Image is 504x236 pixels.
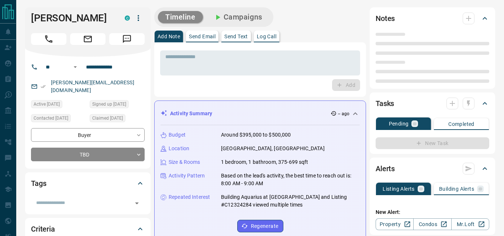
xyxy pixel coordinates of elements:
[34,115,68,122] span: Contacted [DATE]
[169,131,186,139] p: Budget
[31,100,86,110] div: Sun Oct 12 2025
[224,34,248,39] p: Send Text
[376,98,394,109] h2: Tasks
[169,158,200,166] p: Size & Rooms
[31,177,46,189] h2: Tags
[109,33,145,45] span: Message
[257,34,276,39] p: Log Call
[376,163,395,175] h2: Alerts
[31,223,55,235] h2: Criteria
[158,34,180,39] p: Add Note
[125,15,130,21] div: condos.ca
[221,172,360,187] p: Based on the lead's activity, the best time to reach out is: 8:00 AM - 9:00 AM
[221,193,360,209] p: Building Aquarius at [GEOGRAPHIC_DATA] and Listing #C12324284 viewed multiple times
[34,101,60,108] span: Active [DATE]
[376,13,395,24] h2: Notes
[439,186,474,191] p: Building Alerts
[31,148,145,161] div: TBD
[221,131,291,139] p: Around $395,000 to $500,000
[221,158,308,166] p: 1 bedroom, 1 bathroom, 375-699 sqft
[31,128,145,142] div: Buyer
[90,100,145,110] div: Tue Aug 05 2025
[376,208,489,216] p: New Alert:
[451,218,489,230] a: Mr.Loft
[51,80,134,93] a: [PERSON_NAME][EMAIL_ADDRESS][DOMAIN_NAME]
[237,220,283,232] button: Regenerate
[383,186,415,191] p: Listing Alerts
[92,101,126,108] span: Signed up [DATE]
[338,110,349,117] p: -- ago
[90,114,145,124] div: Sun Oct 12 2025
[376,10,489,27] div: Notes
[376,218,414,230] a: Property
[71,63,80,71] button: Open
[448,121,474,127] p: Completed
[41,84,46,89] svg: Email Verified
[132,198,142,208] button: Open
[206,11,270,23] button: Campaigns
[169,193,210,201] p: Repeated Interest
[376,95,489,112] div: Tasks
[389,121,409,126] p: Pending
[158,11,203,23] button: Timeline
[31,33,66,45] span: Call
[160,107,360,120] div: Activity Summary-- ago
[189,34,215,39] p: Send Email
[413,218,451,230] a: Condos
[376,160,489,177] div: Alerts
[169,145,189,152] p: Location
[92,115,123,122] span: Claimed [DATE]
[170,110,212,117] p: Activity Summary
[169,172,205,180] p: Activity Pattern
[31,12,114,24] h1: [PERSON_NAME]
[31,114,86,124] div: Sun Oct 12 2025
[31,175,145,192] div: Tags
[70,33,106,45] span: Email
[221,145,325,152] p: [GEOGRAPHIC_DATA], [GEOGRAPHIC_DATA]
